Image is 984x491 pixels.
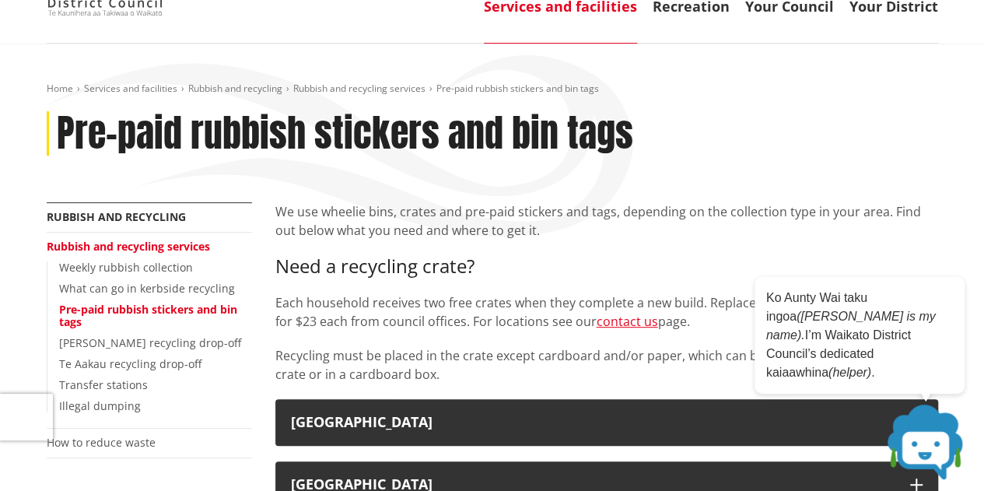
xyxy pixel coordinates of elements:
a: Home [47,82,73,95]
a: What can go in kerbside recycling [59,281,235,296]
a: Rubbish and recycling [188,82,282,95]
em: ([PERSON_NAME] is my name). [766,310,936,342]
p: Recycling must be placed in the crate except cardboard and/or paper, which can be placed between ... [275,346,938,384]
a: [PERSON_NAME] recycling drop-off [59,335,241,350]
p: Ko Aunty Wai taku ingoa I’m Waikato District Council’s dedicated kaiaawhina . [766,289,953,382]
a: Rubbish and recycling services [47,239,210,254]
h3: Need a recycling crate? [275,255,938,278]
a: Transfer stations [59,377,148,392]
a: How to reduce waste [47,435,156,450]
div: [GEOGRAPHIC_DATA] [291,415,895,430]
a: contact us [597,313,658,330]
a: Services and facilities [84,82,177,95]
a: Pre-paid rubbish stickers and bin tags [59,302,237,330]
a: Rubbish and recycling [47,209,186,224]
p: We use wheelie bins, crates and pre-paid stickers and tags, depending on the collection type in y... [275,202,938,240]
p: Each household receives two free crates when they complete a new build. Replacement crates can be... [275,293,938,331]
h1: Pre-paid rubbish stickers and bin tags [57,111,633,156]
nav: breadcrumb [47,82,938,96]
button: [GEOGRAPHIC_DATA] [275,399,938,446]
a: Rubbish and recycling services [293,82,425,95]
a: Weekly rubbish collection [59,260,193,275]
a: Te Aakau recycling drop-off [59,356,201,371]
span: Pre-paid rubbish stickers and bin tags [436,82,599,95]
a: Illegal dumping [59,398,141,413]
em: (helper) [828,366,871,379]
